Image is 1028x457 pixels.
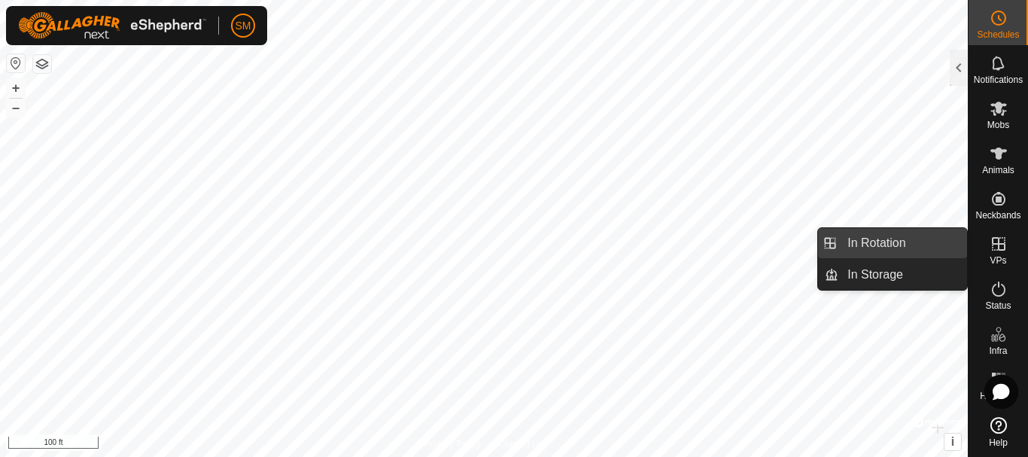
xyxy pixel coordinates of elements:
a: Help [969,411,1028,453]
li: In Rotation [818,228,967,258]
a: In Rotation [838,228,967,258]
span: i [951,435,954,448]
a: Contact Us [499,437,543,451]
span: In Rotation [847,234,905,252]
button: i [944,434,961,450]
li: In Storage [818,260,967,290]
button: – [7,99,25,117]
span: In Storage [847,266,903,284]
span: Infra [989,346,1007,355]
button: + [7,79,25,97]
span: Status [985,301,1011,310]
span: Notifications [974,75,1023,84]
span: Animals [982,166,1014,175]
span: Schedules [977,30,1019,39]
span: SM [236,18,251,34]
button: Map Layers [33,55,51,73]
button: Reset Map [7,54,25,72]
span: VPs [990,256,1006,265]
a: Privacy Policy [424,437,481,451]
span: Help [989,438,1008,447]
span: Mobs [987,120,1009,129]
span: Heatmap [980,391,1017,401]
img: Gallagher Logo [18,12,206,39]
span: Neckbands [975,211,1020,220]
a: In Storage [838,260,967,290]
